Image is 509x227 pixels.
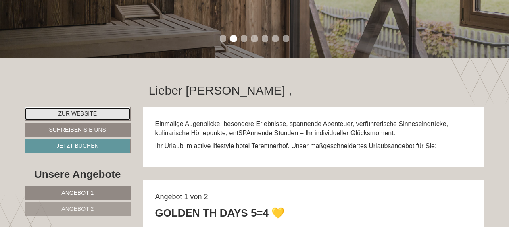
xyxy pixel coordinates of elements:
div: Golden TH Days 5=4 💛 [155,206,285,221]
p: Ihr Urlaub im active lifestyle hotel Terentnerhof. Unser maßgeschneidertes Urlaubsangebot für Sie: [155,142,472,151]
a: Jetzt buchen [25,139,131,153]
p: Einmalige Augenblicke, besondere Erlebnisse, spannende Abenteuer, verführerische Sinneseindrücke,... [155,120,472,138]
a: Zur Website [25,107,131,121]
span: Angebot 1 [61,190,94,196]
h1: Lieber [PERSON_NAME] , [149,84,292,97]
span: Angebot 1 von 2 [155,193,208,201]
span: Angebot 2 [61,206,94,212]
a: Schreiben Sie uns [25,123,131,137]
div: Unsere Angebote [25,167,131,182]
